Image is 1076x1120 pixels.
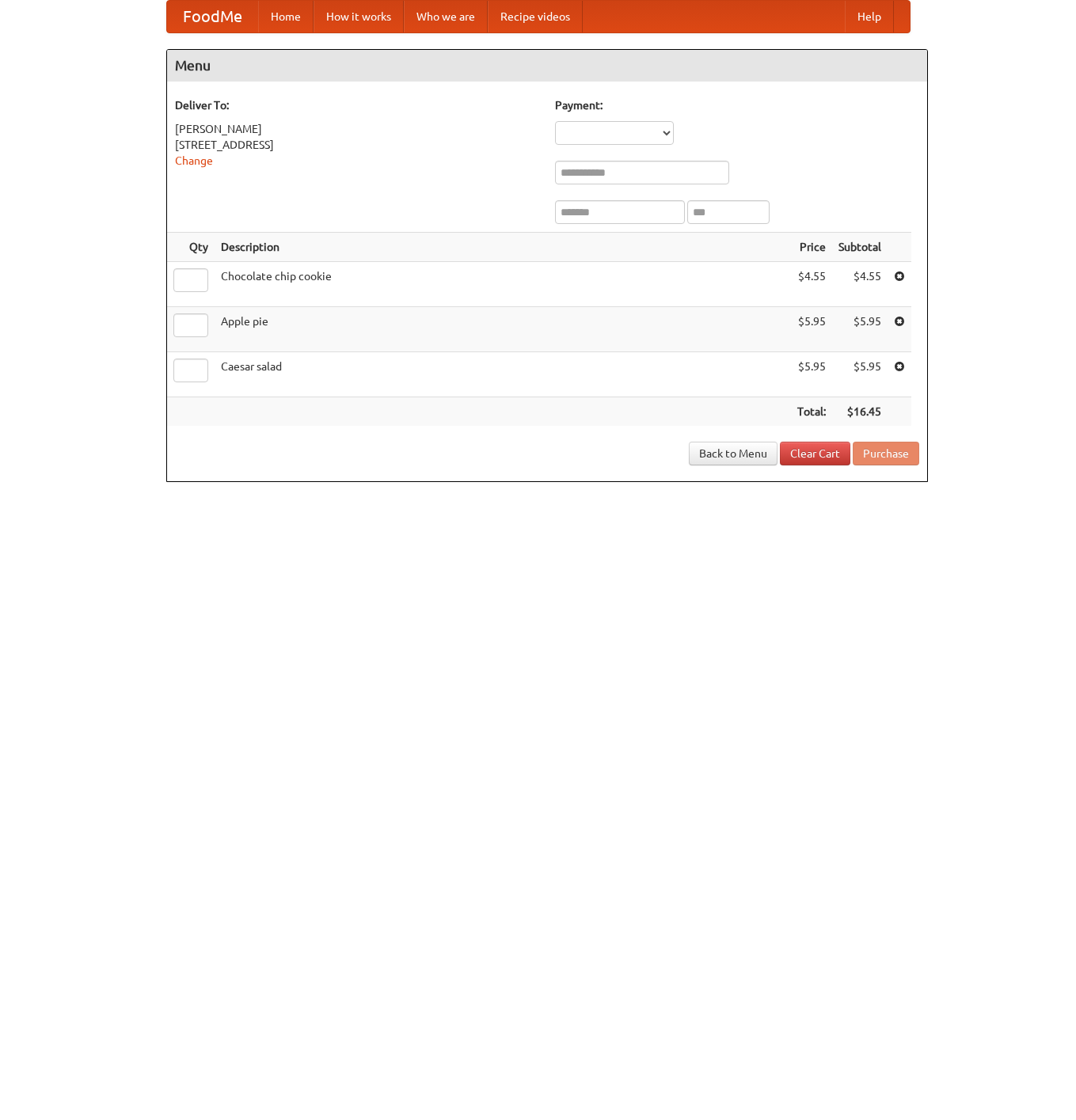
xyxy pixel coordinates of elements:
[167,50,927,82] h4: Menu
[314,1,404,32] a: How it works
[832,307,888,352] td: $5.95
[167,233,215,262] th: Qty
[689,442,778,465] a: Back to Menu
[791,262,832,307] td: $4.55
[791,307,832,352] td: $5.95
[845,1,894,32] a: Help
[832,233,888,262] th: Subtotal
[175,97,539,113] h5: Deliver To:
[215,262,791,307] td: Chocolate chip cookie
[167,1,258,32] a: FoodMe
[853,442,919,465] button: Purchase
[791,352,832,397] td: $5.95
[832,397,888,427] th: $16.45
[215,307,791,352] td: Apple pie
[488,1,583,32] a: Recipe videos
[780,442,850,465] a: Clear Cart
[258,1,314,32] a: Home
[555,97,919,113] h5: Payment:
[832,352,888,397] td: $5.95
[175,121,539,137] div: [PERSON_NAME]
[404,1,488,32] a: Who we are
[791,397,832,427] th: Total:
[215,233,791,262] th: Description
[175,154,213,167] a: Change
[175,137,539,153] div: [STREET_ADDRESS]
[832,262,888,307] td: $4.55
[791,233,832,262] th: Price
[215,352,791,397] td: Caesar salad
